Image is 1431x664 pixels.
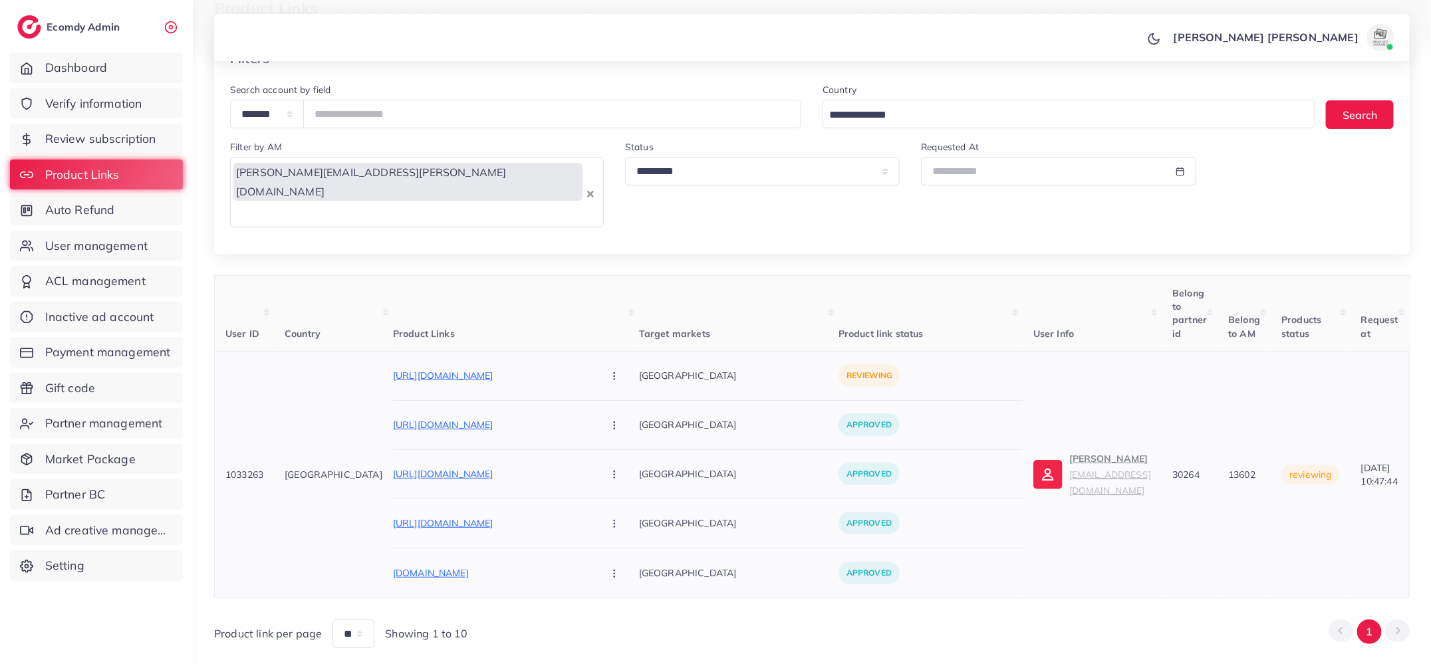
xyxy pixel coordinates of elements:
a: Partner management [10,408,183,439]
ul: Pagination [1329,619,1410,644]
span: Auto Refund [45,201,115,219]
a: User management [10,231,183,261]
p: [PERSON_NAME] [PERSON_NAME] [1174,29,1359,45]
a: Verify information [10,88,183,119]
a: Market Package [10,444,183,475]
a: Product Links [10,160,183,190]
button: Go to page 1 [1357,619,1382,644]
a: Payment management [10,337,183,368]
span: User management [45,237,148,255]
span: Gift code [45,380,95,397]
a: logoEcomdy Admin [17,15,123,39]
a: Inactive ad account [10,302,183,332]
span: Review subscription [45,130,156,148]
span: Product link per page [214,626,322,641]
span: Partner management [45,415,163,432]
span: Showing 1 to 10 [385,626,467,641]
h2: Ecomdy Admin [47,21,123,33]
span: Ad creative management [45,522,173,539]
span: Market Package [45,451,136,468]
span: Inactive ad account [45,308,154,326]
div: Search for option [823,100,1315,128]
a: ACL management [10,266,183,296]
a: [PERSON_NAME] [PERSON_NAME]avatar [1166,24,1399,51]
img: logo [17,15,41,39]
img: avatar [1367,24,1394,51]
span: Verify information [45,95,142,112]
a: Review subscription [10,124,183,154]
span: Setting [45,557,84,574]
span: Payment management [45,344,171,361]
span: ACL management [45,273,146,290]
span: Product Links [45,166,120,183]
input: Search for option [825,105,1298,126]
a: Gift code [10,373,183,403]
a: Dashboard [10,53,183,83]
span: Dashboard [45,59,107,76]
a: Setting [10,550,183,581]
input: Search for option [232,203,584,224]
a: Auto Refund [10,195,183,225]
span: Partner BC [45,486,106,503]
a: Ad creative management [10,515,183,546]
a: Partner BC [10,479,183,510]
